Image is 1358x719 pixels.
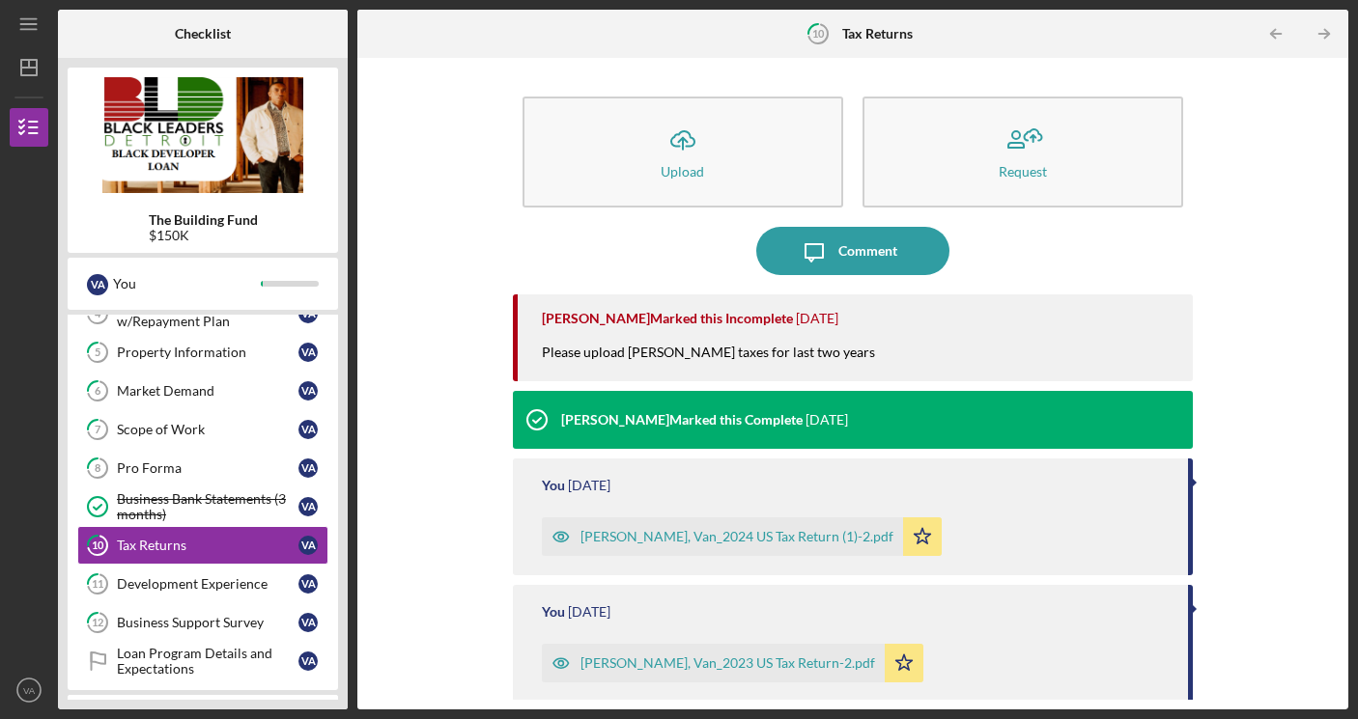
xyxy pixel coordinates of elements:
div: V A [298,458,318,478]
div: Scope of Work [117,422,298,437]
div: Pro Forma [117,460,298,476]
div: You [542,604,565,620]
b: The Building Fund [149,212,258,228]
tspan: 11 [92,578,103,591]
button: Comment [756,227,949,275]
tspan: 12 [92,617,103,629]
button: VA [10,671,48,709]
tspan: 7 [95,424,101,436]
div: V A [298,574,318,594]
button: [PERSON_NAME], Van_2023 US Tax Return-2.pdf [542,644,923,682]
a: 8Pro FormaVA [77,449,328,487]
a: Business Bank Statements (3 months)VA [77,487,328,526]
div: V A [298,536,318,555]
tspan: 4 [95,308,101,320]
div: Please upload [PERSON_NAME] taxes for last two years [542,343,894,381]
div: V A [298,420,318,439]
div: Business Bank Statements (3 months) [117,491,298,522]
b: Tax Returns [842,26,913,41]
button: Request [863,97,1183,207]
div: Business Support Survey [117,615,298,630]
tspan: 6 [95,385,101,398]
tspan: 10 [811,27,824,40]
div: V A [87,274,108,295]
a: 6Market DemandVA [77,372,328,410]
div: V A [298,651,318,671]
tspan: 10 [92,539,104,552]
button: Upload [523,97,843,207]
tspan: 8 [95,462,100,475]
tspan: 5 [95,346,100,359]
div: You [542,478,565,493]
div: Property Information [117,345,298,360]
div: Development Experience [117,576,298,592]
time: 2025-07-30 03:01 [568,604,610,620]
a: 11Development ExperienceVA [77,565,328,603]
div: V A [298,497,318,516]
div: V A [298,613,318,632]
div: V A [298,381,318,401]
div: Comment [838,227,897,275]
text: VA [23,685,36,696]
img: Product logo [68,77,338,193]
a: 10Tax ReturnsVA [77,526,328,565]
div: [PERSON_NAME], Van_2023 US Tax Return-2.pdf [580,655,875,671]
div: You [113,267,261,300]
div: Market Demand [117,383,298,399]
a: 12Business Support SurveyVA [77,603,328,642]
button: [PERSON_NAME], Van_2024 US Tax Return (1)-2.pdf [542,517,942,556]
time: 2025-08-07 15:07 [806,412,848,428]
div: Loan Program Details and Expectations [117,646,298,677]
div: Upload [661,164,704,179]
div: $150K [149,228,258,243]
div: [PERSON_NAME], Van_2024 US Tax Return (1)-2.pdf [580,529,893,544]
div: [PERSON_NAME] Marked this Incomplete [542,311,793,326]
div: Tax Returns [117,538,298,553]
time: 2025-08-08 14:26 [796,311,838,326]
a: 5Property InformationVA [77,333,328,372]
div: [PERSON_NAME] Marked this Complete [561,412,803,428]
b: Checklist [175,26,231,41]
div: Request [999,164,1047,179]
a: 7Scope of WorkVA [77,410,328,449]
a: Loan Program Details and ExpectationsVA [77,642,328,680]
div: V A [298,343,318,362]
time: 2025-07-30 03:02 [568,478,610,493]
